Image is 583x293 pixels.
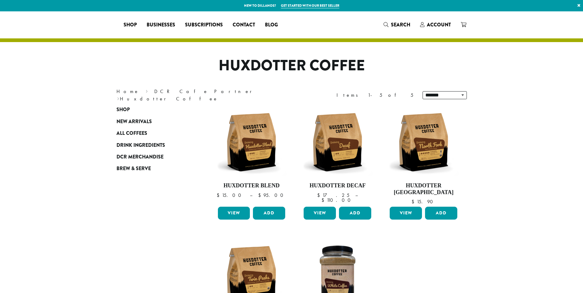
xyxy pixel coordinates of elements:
[147,21,175,29] span: Businesses
[339,207,371,220] button: Add
[216,107,287,204] a: Huxdotter Blend
[117,93,119,103] span: ›
[265,21,278,29] span: Blog
[388,107,459,178] img: Huxdotter-Coffee-North-Fork-12oz-Web.jpg
[427,21,451,28] span: Account
[185,21,223,29] span: Subscriptions
[116,153,163,161] span: DCR Merchandise
[302,182,373,189] h4: Huxdotter Decaf
[154,88,256,95] a: DCR Cafe Partner
[355,192,358,198] span: –
[321,197,353,203] bdi: 110.00
[116,88,139,95] a: Home
[216,107,287,178] img: Huxdotter-Coffee-Huxdotter-Blend-12oz-Web.jpg
[253,207,285,220] button: Add
[116,116,190,127] a: New Arrivals
[337,92,413,99] div: Items 1-5 of 5
[218,207,250,220] a: View
[116,130,147,137] span: All Coffees
[425,207,457,220] button: Add
[116,163,190,174] a: Brew & Serve
[390,207,422,220] a: View
[388,182,459,196] h4: Huxdotter [GEOGRAPHIC_DATA]
[116,165,151,173] span: Brew & Serve
[233,21,255,29] span: Contact
[116,139,190,151] a: Drink Ingredients
[217,192,222,198] span: $
[317,192,322,198] span: $
[321,197,327,203] span: $
[116,88,282,103] nav: Breadcrumb
[124,21,137,29] span: Shop
[116,104,190,115] a: Shop
[304,207,336,220] a: View
[116,127,190,139] a: All Coffees
[216,182,287,189] h4: Huxdotter Blend
[146,86,148,95] span: ›
[112,57,471,75] h1: Huxdotter Coffee
[302,107,373,178] img: Huxdotter-Coffee-Decaf-12oz-Web.jpg
[317,192,349,198] bdi: 17.25
[258,192,286,198] bdi: 95.00
[116,151,190,163] a: DCR Merchandise
[217,192,244,198] bdi: 15.00
[379,20,415,30] a: Search
[391,21,410,28] span: Search
[258,192,263,198] span: $
[388,107,459,204] a: Huxdotter [GEOGRAPHIC_DATA] $15.90
[250,192,252,198] span: –
[412,198,436,205] bdi: 15.90
[119,20,142,30] a: Shop
[116,118,152,126] span: New Arrivals
[412,198,417,205] span: $
[116,106,130,114] span: Shop
[302,107,373,204] a: Huxdotter Decaf
[281,3,339,8] a: Get started with our best seller
[116,142,165,149] span: Drink Ingredients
